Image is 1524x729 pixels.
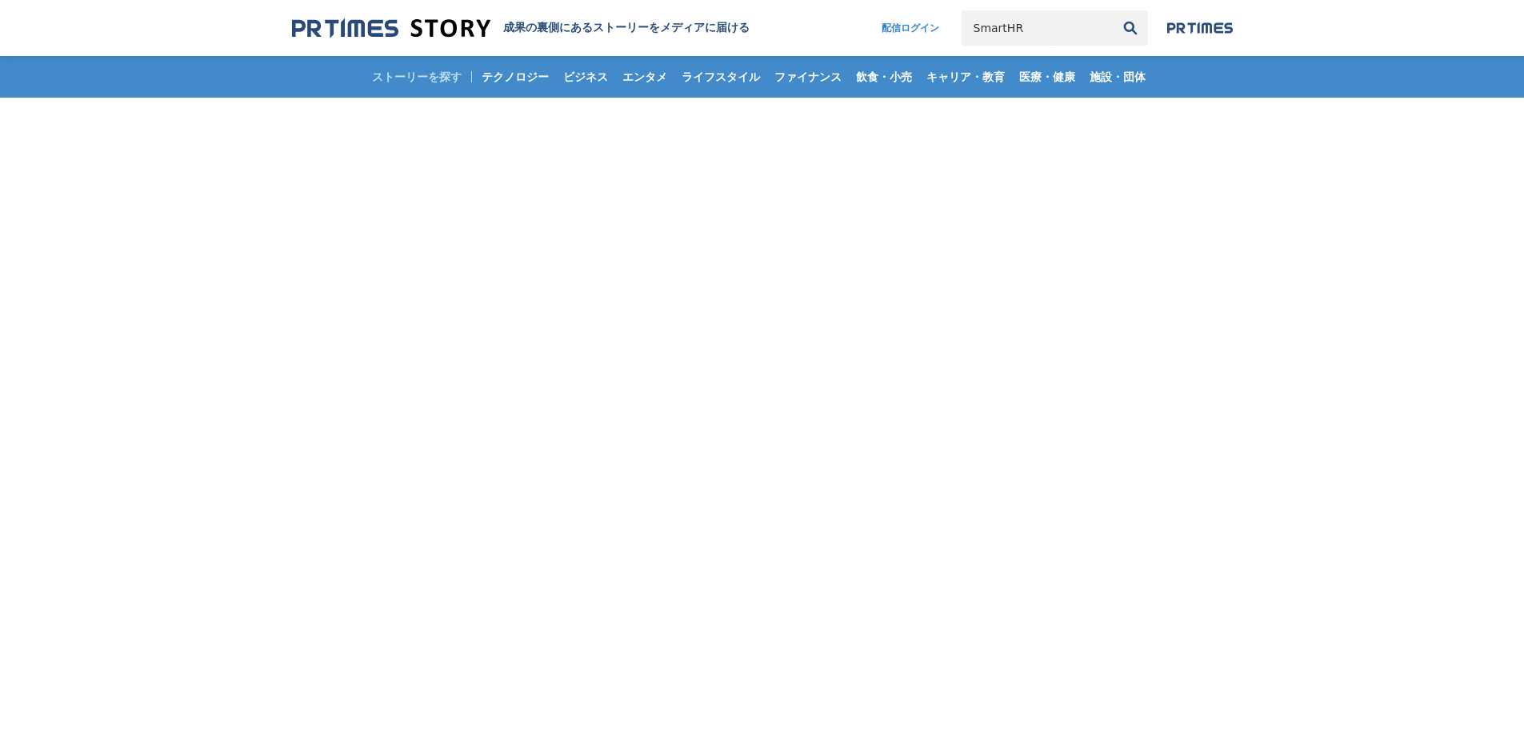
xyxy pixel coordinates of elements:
input: キーワードで検索 [962,10,1113,46]
span: キャリア・教育 [920,70,1011,84]
span: 施設・団体 [1083,70,1152,84]
span: ビジネス [557,70,614,84]
a: ライフスタイル [675,56,766,98]
a: 配信ログイン [866,10,955,46]
a: エンタメ [616,56,674,98]
img: 成果の裏側にあるストーリーをメディアに届ける [292,18,490,39]
span: エンタメ [616,70,674,84]
span: テクノロジー [475,70,555,84]
a: 飲食・小売 [850,56,918,98]
img: prtimes [1167,22,1233,34]
a: 医療・健康 [1013,56,1082,98]
button: 検索 [1113,10,1148,46]
h1: 成果の裏側にあるストーリーをメディアに届ける [503,21,750,35]
span: ライフスタイル [675,70,766,84]
a: テクノロジー [475,56,555,98]
a: ビジネス [557,56,614,98]
a: キャリア・教育 [920,56,1011,98]
a: 施設・団体 [1083,56,1152,98]
span: ファイナンス [768,70,848,84]
span: 医療・健康 [1013,70,1082,84]
a: ファイナンス [768,56,848,98]
span: 飲食・小売 [850,70,918,84]
a: 成果の裏側にあるストーリーをメディアに届ける 成果の裏側にあるストーリーをメディアに届ける [292,18,750,39]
